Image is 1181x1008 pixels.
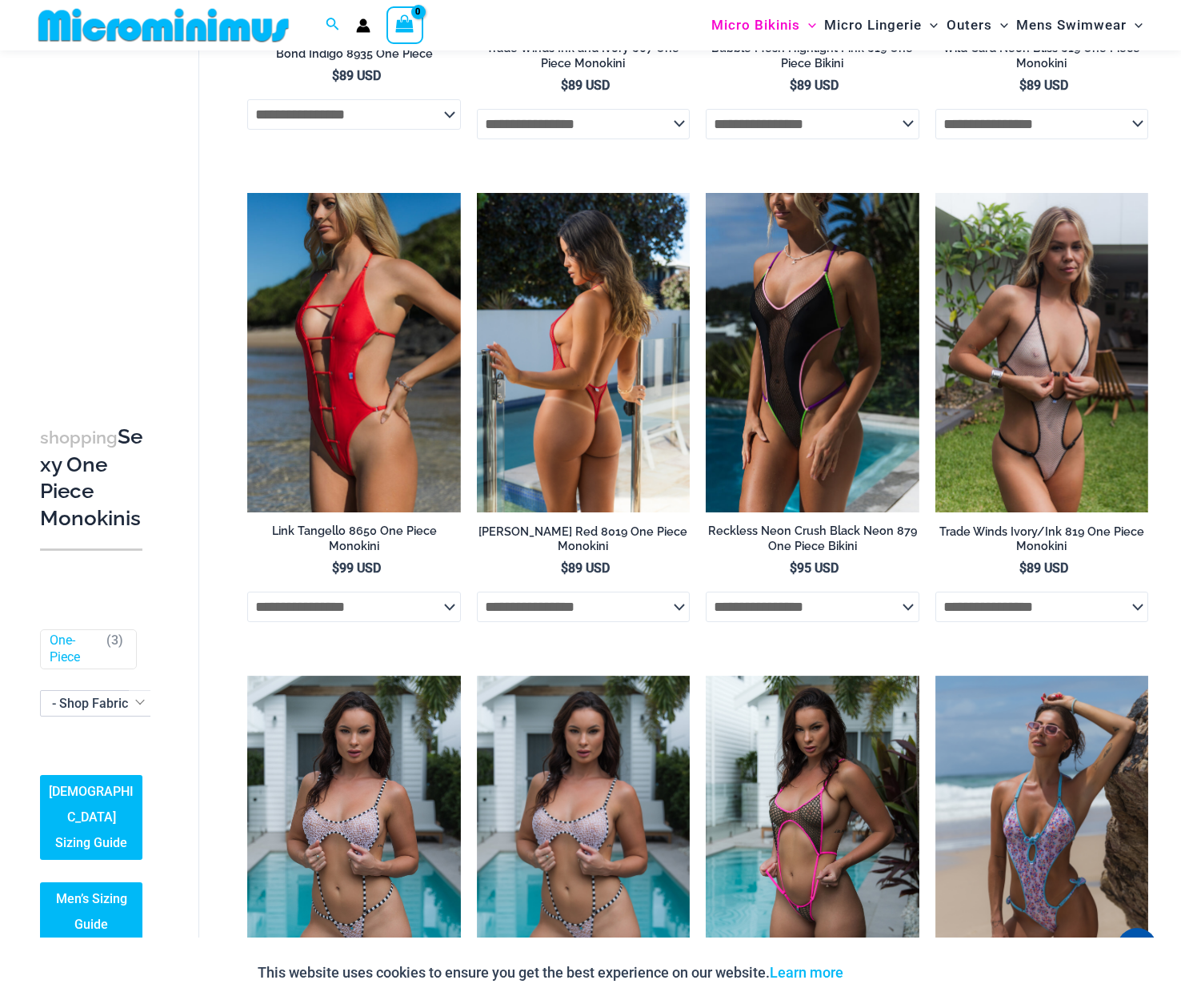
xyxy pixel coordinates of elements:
[705,2,1149,48] nav: Site Navigation
[40,424,142,532] h3: Sexy One Piece Monokinis
[790,560,797,576] span: $
[332,560,381,576] bdi: 99 USD
[706,41,919,77] a: Bubble Mesh Highlight Pink 819 One Piece Bikini
[935,676,1148,996] a: Havana Club Fireworks 820 One Piece Monokini 01Havana Club Fireworks 820 One Piece Monokini 02Hav...
[247,676,460,996] img: Inferno Mesh Black White 8561 One Piece 05
[1019,78,1027,93] span: $
[922,5,938,46] span: Menu Toggle
[790,560,839,576] bdi: 95 USD
[332,560,339,576] span: $
[706,676,919,996] img: Inferno Mesh Olive Fuchsia 8561 One Piece 02
[386,6,423,43] a: View Shopping Cart, empty
[935,41,1148,70] h2: Wild Card Neon Bliss 819 One Piece Monokini
[706,524,919,553] h2: Reckless Neon Crush Black Neon 879 One Piece Bikini
[935,524,1148,554] h2: Trade Winds Ivory/Ink 819 One Piece Monokini
[947,5,992,46] span: Outers
[247,676,460,996] a: Inferno Mesh Black White 8561 One Piece 05Inferno Mesh Olive Fuchsia 8561 One Piece 03Inferno Mes...
[1019,560,1027,576] span: $
[332,68,339,83] span: $
[706,41,919,70] h2: Bubble Mesh Highlight Pink 819 One Piece Bikini
[247,193,460,513] img: Link Tangello 8650 One Piece Monokini 11
[561,78,610,93] bdi: 89 USD
[790,78,797,93] span: $
[477,41,690,70] h2: Trade Winds Ink and Ivory 807 One Piece Monokini
[477,41,690,77] a: Trade Winds Ink and Ivory 807 One Piece Monokini
[477,676,690,996] a: Inferno Mesh Black White 8561 One Piece 05Inferno Mesh Black White 8561 One Piece 08Inferno Mesh ...
[477,524,690,554] h2: [PERSON_NAME] Red 8019 One Piece Monokini
[706,193,919,513] a: Reckless Neon Crush Black Neon 879 One Piece 01Reckless Neon Crush Black Neon 879 One Piece 09Rec...
[477,524,690,560] a: [PERSON_NAME] Red 8019 One Piece Monokini
[561,560,610,576] bdi: 89 USD
[992,5,1008,46] span: Menu Toggle
[935,193,1148,513] a: Trade Winds IvoryInk 819 One Piece 06Trade Winds IvoryInk 819 One Piece 03Trade Winds IvoryInk 81...
[935,193,1148,513] img: Trade Winds IvoryInk 819 One Piece 06
[258,961,843,985] p: This website uses cookies to ensure you get the best experience on our website.
[711,5,800,46] span: Micro Bikinis
[706,524,919,560] a: Reckless Neon Crush Black Neon 879 One Piece Bikini
[707,5,820,46] a: Micro BikinisMenu ToggleMenu Toggle
[247,46,460,62] h2: Bond Indigo 8935 One Piece
[247,193,460,513] a: Link Tangello 8650 One Piece Monokini 11Link Tangello 8650 One Piece Monokini 12Link Tangello 865...
[1127,5,1143,46] span: Menu Toggle
[706,676,919,996] a: Inferno Mesh Olive Fuchsia 8561 One Piece 02Inferno Mesh Olive Fuchsia 8561 One Piece 07Inferno M...
[326,15,340,35] a: Search icon link
[477,193,690,513] img: Summer Storm Red 8019 One Piece 03
[40,776,142,861] a: [DEMOGRAPHIC_DATA] Sizing Guide
[111,633,118,649] span: 3
[820,5,942,46] a: Micro LingerieMenu ToggleMenu Toggle
[40,428,118,448] span: shopping
[41,692,151,717] span: - Shop Fabric Type
[1019,78,1068,93] bdi: 89 USD
[800,5,816,46] span: Menu Toggle
[40,54,184,374] iframe: TrustedSite Certified
[935,41,1148,77] a: Wild Card Neon Bliss 819 One Piece Monokini
[790,78,839,93] bdi: 89 USD
[32,7,295,43] img: MM SHOP LOGO FLAT
[1019,560,1068,576] bdi: 89 USD
[52,697,159,712] span: - Shop Fabric Type
[561,560,568,576] span: $
[332,68,381,83] bdi: 89 USD
[477,676,690,996] img: Inferno Mesh Black White 8561 One Piece 05
[824,5,922,46] span: Micro Lingerie
[943,5,1012,46] a: OutersMenu ToggleMenu Toggle
[477,193,690,513] a: Summer Storm Red 8019 One Piece 04Summer Storm Red 8019 One Piece 03Summer Storm Red 8019 One Pie...
[247,524,460,560] a: Link Tangello 8650 One Piece Monokini
[50,633,99,667] a: One-Piece
[935,524,1148,560] a: Trade Winds Ivory/Ink 819 One Piece Monokini
[1016,5,1127,46] span: Mens Swimwear
[247,524,460,553] h2: Link Tangello 8650 One Piece Monokini
[935,676,1148,996] img: Havana Club Fireworks 820 One Piece Monokini 01
[40,883,142,942] a: Men’s Sizing Guide
[106,633,123,667] span: ( )
[247,46,460,67] a: Bond Indigo 8935 One Piece
[40,691,152,717] span: - Shop Fabric Type
[770,964,843,981] a: Learn more
[855,954,923,992] button: Accept
[1012,5,1147,46] a: Mens SwimwearMenu ToggleMenu Toggle
[706,193,919,513] img: Reckless Neon Crush Black Neon 879 One Piece 01
[561,78,568,93] span: $
[356,18,370,33] a: Account icon link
